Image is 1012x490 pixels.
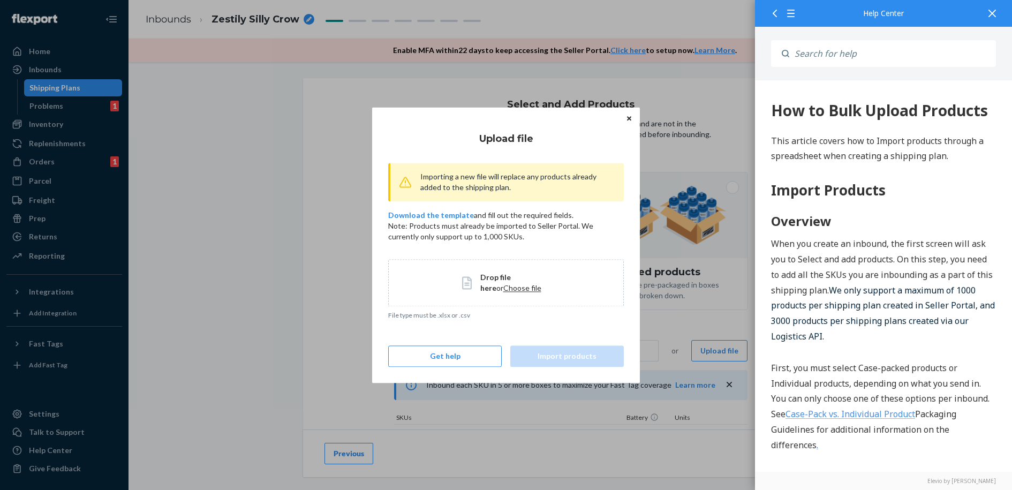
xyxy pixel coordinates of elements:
[388,210,474,220] a: Download the template
[31,328,160,340] a: Case-Pack vs. Individual Product
[503,283,541,292] span: Choose file
[388,163,624,201] div: Importing a new file will replace any products already added to the shipping plan.
[789,40,996,67] input: Search
[388,132,624,146] h4: Upload file
[388,210,624,221] p: and fill out the required fields.
[16,156,241,264] p: When you create an inbound, the first screen will ask you to Select and add products. On this ste...
[388,221,624,242] p: Note: Products must already be imported to Seller Portal. We currently only support up to 1,000 S...
[16,204,240,262] span: We only support a maximum of 1000 products per shipping plan created in Seller Portal, and 3000 p...
[16,389,241,450] p: Once you've selected your packing type, you can choose to search and add products or Import produ...
[16,280,241,373] p: First, you must select Case-packed products or Individual products, depending on what you send in...
[388,345,502,367] button: Get help
[29,436,77,448] strong: Upload File
[16,100,241,120] h1: Import Products
[496,283,503,292] span: or
[510,345,624,367] button: Import products
[624,112,635,124] button: Close
[16,53,241,84] p: This article covers how to Import products through a spreadsheet when creating a shipping plan.
[771,10,996,17] div: Help Center
[25,7,47,17] span: Chat
[62,359,63,371] a: .
[16,21,241,40] div: 599 How to Bulk Upload Products
[771,477,996,485] a: Elevio by [PERSON_NAME]
[16,131,241,150] h2: Overview
[480,273,511,292] span: Drop file here
[388,311,624,320] p: File type must be .xlsx or .csv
